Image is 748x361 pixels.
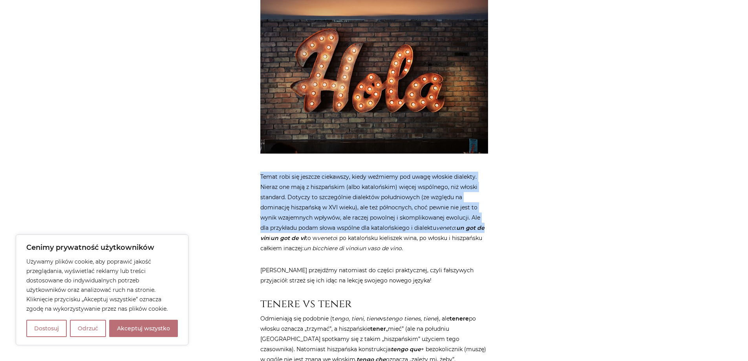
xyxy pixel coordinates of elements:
[450,315,469,322] strong: tenere
[271,235,305,242] strong: un got de vi
[260,297,488,311] h2: tenere vs tener
[260,265,488,286] p: [PERSON_NAME] przejdźmy natomiast do części praktycznej, czyli fałszywych przyjaciół: strzeż się ...
[304,245,357,252] em: un bicchiere di vino
[359,245,402,252] em: un vaso de vino
[26,257,178,313] p: Używamy plików cookie, aby poprawić jakość przeglądania, wyświetlać reklamy lub treści dostosowan...
[260,172,488,253] p: Temat robi się jeszcze ciekawszy, kiedy weźmiemy pod uwagę włoskie dialekty. Nieraz one mają z hi...
[370,325,386,332] strong: tener
[70,320,106,337] button: Odrzuć
[391,346,421,353] em: tengo que
[109,320,178,337] button: Akceptuj wszystko
[26,320,67,337] button: Dostosuj
[26,243,178,252] p: Cenimy prywatność użytkowników
[317,235,336,242] em: veneto
[436,224,455,231] em: veneto
[386,315,437,322] em: tengo tienes, tiene
[335,315,380,322] em: engo, tieni, tiene
[260,224,485,242] strong: un got de vin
